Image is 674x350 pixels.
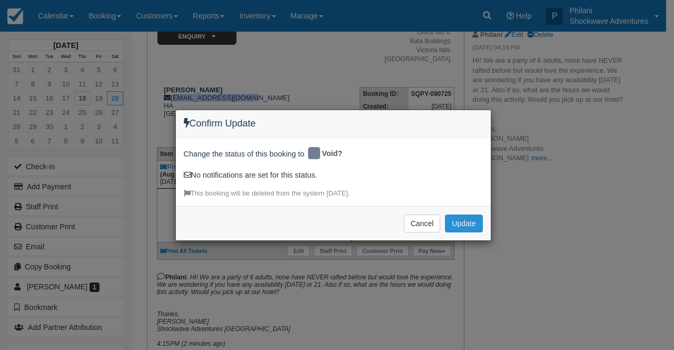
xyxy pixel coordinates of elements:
div: No notifications are set for this status. [184,170,483,181]
span: Change the status of this booking to [184,149,305,162]
div: Void? [306,145,350,162]
h4: Confirm Update [184,118,483,129]
button: Update [445,215,482,232]
button: Cancel [404,215,441,232]
div: This booking will be deleted from the system [DATE]. [184,189,483,199]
